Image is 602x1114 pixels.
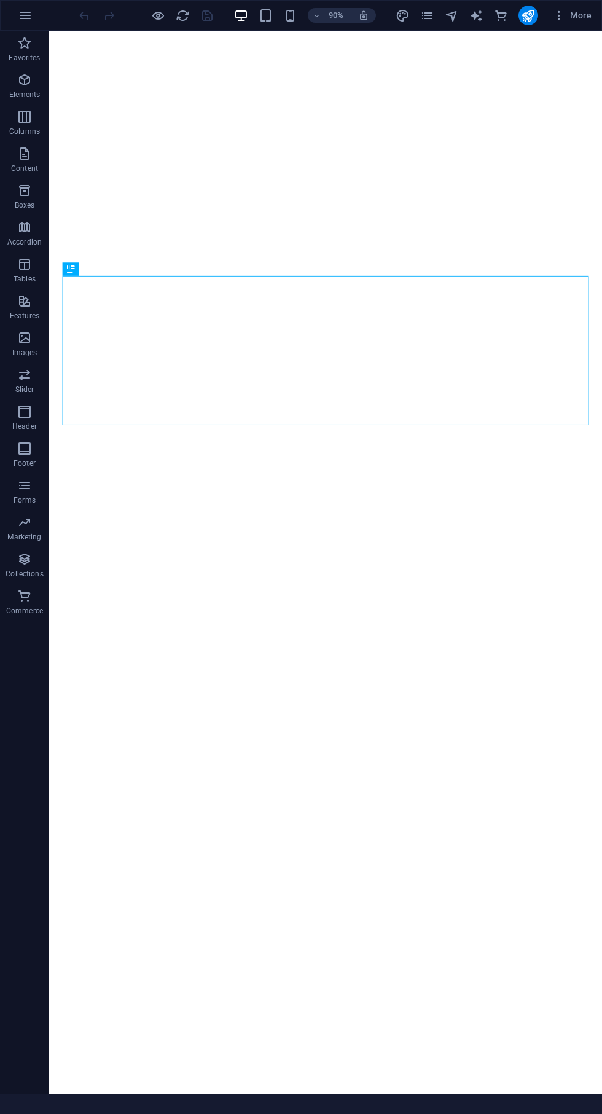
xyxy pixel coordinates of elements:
[11,163,38,173] p: Content
[9,90,41,100] p: Elements
[308,8,351,23] button: 90%
[445,9,459,23] i: Navigator
[15,200,35,210] p: Boxes
[6,606,43,616] p: Commerce
[150,8,165,23] button: Click here to leave preview mode and continue editing
[396,8,410,23] button: design
[521,9,535,23] i: Publish
[176,9,190,23] i: Reload page
[175,8,190,23] button: reload
[396,9,410,23] i: Design (Ctrl+Alt+Y)
[420,9,434,23] i: Pages (Ctrl+Alt+S)
[10,311,39,321] p: Features
[9,127,40,136] p: Columns
[494,9,508,23] i: Commerce
[15,385,34,394] p: Slider
[7,237,42,247] p: Accordion
[548,6,596,25] button: More
[9,53,40,63] p: Favorites
[326,8,346,23] h6: 90%
[6,569,43,579] p: Collections
[469,8,484,23] button: text_generator
[12,422,37,431] p: Header
[494,8,509,23] button: commerce
[358,10,369,21] i: On resize automatically adjust zoom level to fit chosen device.
[420,8,435,23] button: pages
[469,9,483,23] i: AI Writer
[12,348,37,358] p: Images
[14,274,36,284] p: Tables
[14,495,36,505] p: Forms
[518,6,538,25] button: publish
[445,8,459,23] button: navigator
[7,532,41,542] p: Marketing
[14,458,36,468] p: Footer
[553,9,592,22] span: More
